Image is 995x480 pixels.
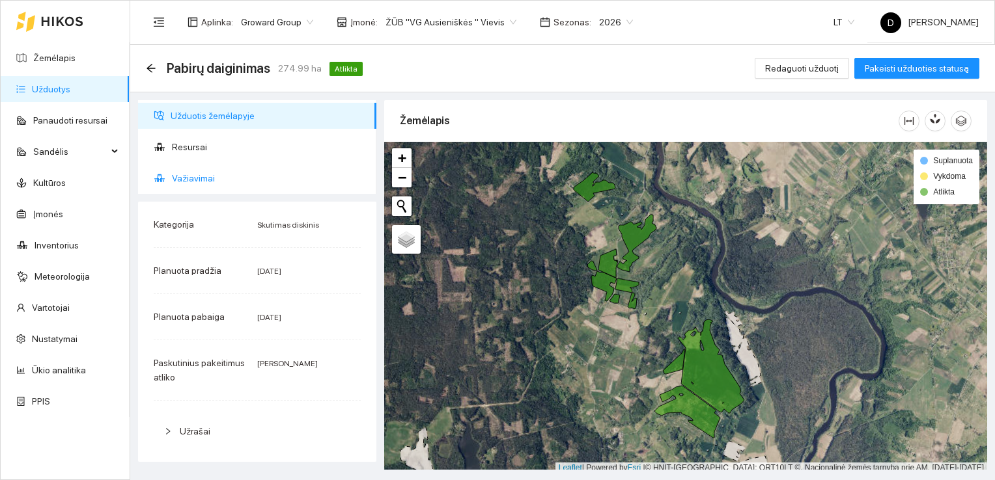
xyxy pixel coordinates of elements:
a: Žemėlapis [33,53,76,63]
span: Suplanuota [933,156,973,165]
span: Vykdoma [933,172,966,181]
button: Pakeisti užduoties statusą [854,58,979,79]
a: Meteorologija [35,271,90,282]
span: 2026 [599,12,633,32]
span: Aplinka : [201,15,233,29]
span: Sandėlis [33,139,107,165]
a: Layers [392,225,421,254]
span: Pakeisti užduoties statusą [865,61,969,75]
a: Redaguoti užduotį [755,63,849,73]
span: Atlikta [329,62,363,76]
span: Atlikta [933,187,955,196]
a: Zoom out [392,168,412,187]
span: Redaguoti užduotį [765,61,839,75]
button: Redaguoti užduotį [755,58,849,79]
span: Planuota pradžia [154,265,221,276]
span: Resursai [172,134,366,160]
a: Inventorius [35,240,79,250]
a: Vartotojai [32,302,70,313]
span: Važiavimai [172,165,366,191]
span: Skutimas diskinis [257,220,319,230]
span: Pabirų daiginimas [167,58,270,79]
span: D [888,12,894,33]
div: Atgal [146,63,156,74]
a: PPIS [32,396,50,407]
span: Įmonė : [350,15,378,29]
span: Užduotis žemėlapyje [171,103,366,129]
a: Užduotys [32,84,70,94]
span: menu-fold [153,16,165,28]
span: [PERSON_NAME] [880,17,979,27]
span: ŽŪB "VG Ausieniškės " Vievis [385,12,516,32]
a: Zoom in [392,148,412,168]
a: Įmonės [33,209,63,219]
span: 274.99 ha [278,61,322,75]
button: column-width [899,111,919,131]
a: Nustatymai [32,334,77,344]
span: column-width [899,116,919,126]
span: Sezonas : [554,15,591,29]
span: [DATE] [257,267,281,276]
span: − [398,169,406,185]
span: Planuota pabaiga [154,312,225,322]
div: | Powered by © HNIT-[GEOGRAPHIC_DATA]; ORT10LT ©, Nacionalinė žemės tarnyba prie AM, [DATE]-[DATE] [555,462,987,473]
a: Kultūros [33,178,66,188]
span: + [398,150,406,166]
span: calendar [540,17,550,27]
span: layout [188,17,198,27]
span: right [164,427,172,435]
a: Ūkio analitika [32,365,86,375]
a: Leaflet [559,463,582,472]
span: arrow-left [146,63,156,73]
div: Užrašai [154,416,361,446]
span: Užrašai [180,426,210,436]
span: Paskutinius pakeitimus atliko [154,358,245,382]
a: Esri [628,463,641,472]
button: Initiate a new search [392,196,412,216]
span: | [643,463,645,472]
span: [DATE] [257,313,281,322]
span: [PERSON_NAME] [257,359,318,368]
span: Kategorija [154,219,194,230]
span: shop [337,17,347,27]
span: LT [834,12,854,32]
button: menu-fold [146,9,172,35]
span: Groward Group [241,12,313,32]
div: Žemėlapis [400,102,899,139]
a: Panaudoti resursai [33,115,107,126]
